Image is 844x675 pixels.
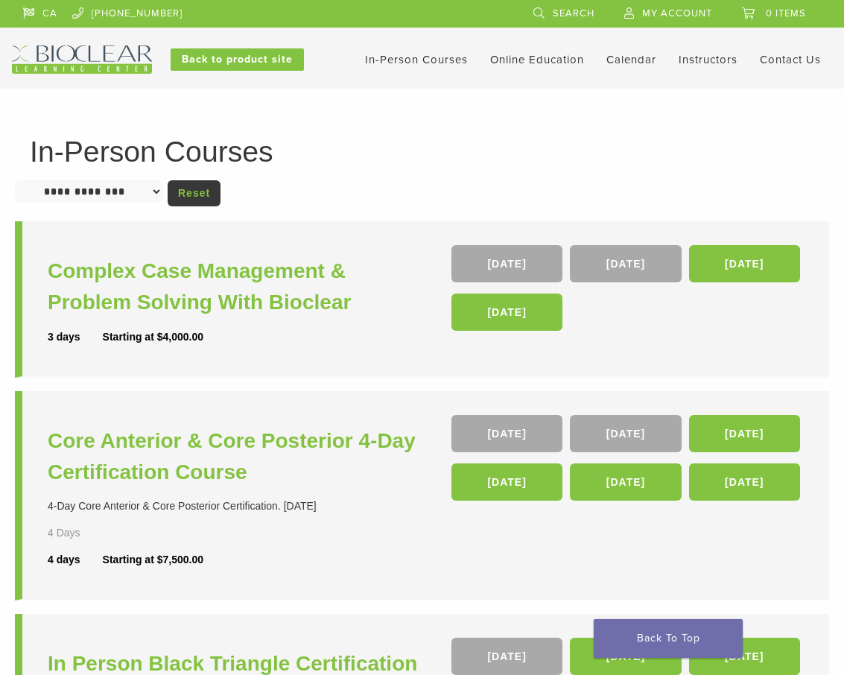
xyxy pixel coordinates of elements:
a: [DATE] [570,463,681,501]
a: [DATE] [570,245,681,282]
a: [DATE] [451,294,562,331]
div: , , , , , [451,415,804,508]
a: Back To Top [594,619,743,658]
a: Reset [168,180,220,206]
a: Online Education [490,53,584,66]
a: [DATE] [689,463,800,501]
a: [DATE] [451,463,562,501]
a: [DATE] [570,638,681,675]
span: 0 items [766,7,806,19]
a: In-Person Courses [365,53,468,66]
div: Starting at $4,000.00 [103,329,203,345]
img: Bioclear [12,45,152,74]
h1: In-Person Courses [30,137,814,166]
a: [DATE] [451,638,562,675]
a: Back to product site [171,48,304,71]
span: Search [553,7,594,19]
a: [DATE] [689,638,800,675]
a: [DATE] [570,415,681,452]
a: [DATE] [689,415,800,452]
a: Instructors [679,53,737,66]
div: 3 days [48,329,103,345]
div: , , , [451,245,804,338]
span: My Account [642,7,712,19]
a: Complex Case Management & Problem Solving With Bioclear [48,256,426,318]
div: 4-Day Core Anterior & Core Posterior Certification. [DATE] [48,498,426,514]
div: 4 Days [48,525,104,541]
a: Calendar [606,53,656,66]
a: [DATE] [689,245,800,282]
div: 4 days [48,552,103,568]
div: Starting at $7,500.00 [103,552,203,568]
a: [DATE] [451,245,562,282]
a: Core Anterior & Core Posterior 4-Day Certification Course [48,425,426,488]
a: [DATE] [451,415,562,452]
a: Contact Us [760,53,821,66]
